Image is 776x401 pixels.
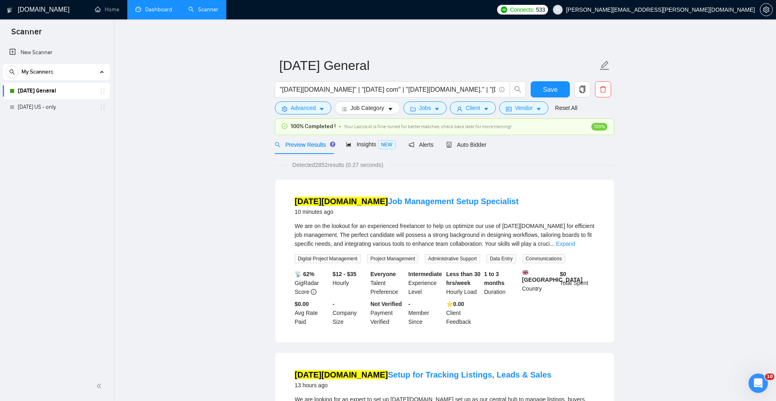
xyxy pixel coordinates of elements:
[521,270,559,296] div: Country
[95,6,119,13] a: homeHome
[555,103,577,112] a: Reset All
[18,99,95,115] a: [DATE] US - only
[499,87,504,92] span: info-circle
[333,301,335,307] b: -
[295,207,519,217] div: 10 minutes ago
[279,55,598,76] input: Scanner name...
[3,64,110,115] li: My Scanners
[280,84,496,95] input: Search Freelance Jobs...
[408,301,410,307] b: -
[311,289,316,295] span: info-circle
[523,254,565,263] span: Communications
[457,106,462,112] span: user
[765,374,774,380] span: 10
[575,86,590,93] span: copy
[446,141,486,148] span: Auto Bidder
[531,81,570,97] button: Save
[574,81,590,97] button: copy
[275,142,280,148] span: search
[556,241,575,247] a: Expand
[329,141,336,148] div: Tooltip anchor
[483,270,521,296] div: Duration
[515,103,533,112] span: Vendor
[466,103,480,112] span: Client
[346,141,395,148] span: Insights
[523,270,528,275] img: 🇬🇧
[295,197,388,206] mark: [DATE][DOMAIN_NAME]
[331,270,369,296] div: Hourly
[760,6,772,13] span: setting
[419,103,431,112] span: Jobs
[135,6,172,13] a: dashboardDashboard
[536,106,542,112] span: caret-down
[446,271,481,286] b: Less than 30 hrs/week
[295,380,551,390] div: 13 hours ago
[409,141,434,148] span: Alerts
[388,106,393,112] span: caret-down
[558,270,596,296] div: Total Spent
[295,222,595,248] div: We are on the lookout for an experienced freelancer to help us optimize our use of Monday.com for...
[287,160,389,169] span: Detected 2852 results (0.27 seconds)
[408,271,442,277] b: Intermediate
[506,106,512,112] span: idcard
[434,106,440,112] span: caret-down
[295,223,595,247] span: We are on the lookout for an experienced freelancer to help us optimize our use of [DATE][DOMAIN_...
[510,81,526,97] button: search
[333,271,356,277] b: $12 - $35
[369,300,407,326] div: Payment Verified
[510,86,525,93] span: search
[591,123,607,131] span: 100%
[749,374,768,393] iframe: Intercom live chat
[5,26,48,43] span: Scanner
[499,101,548,114] button: idcardVendorcaret-down
[560,271,566,277] b: $ 0
[295,370,388,379] mark: [DATE][DOMAIN_NAME]
[409,142,414,148] span: notification
[446,142,452,148] span: robot
[295,254,361,263] span: Digital Project Management
[275,101,331,114] button: settingAdvancedcaret-down
[410,106,416,112] span: folder
[291,103,316,112] span: Advanced
[522,270,583,283] b: [GEOGRAPHIC_DATA]
[536,5,545,14] span: 533
[407,270,445,296] div: Experience Level
[425,254,480,263] span: Administrative Support
[335,101,400,114] button: barsJob Categorycaret-down
[96,382,104,390] span: double-left
[188,6,218,13] a: searchScanner
[369,270,407,296] div: Talent Preference
[342,106,347,112] span: bars
[599,60,610,71] span: edit
[487,254,516,263] span: Data Entry
[6,69,18,75] span: search
[346,141,352,147] span: area-chart
[282,123,287,129] span: check-circle
[291,122,336,131] span: 100% Completed !
[445,300,483,326] div: Client Feedback
[295,370,551,379] a: [DATE][DOMAIN_NAME]Setup for Tracking Listings, Leads & Sales
[293,270,331,296] div: GigRadar Score
[9,44,103,61] a: New Scanner
[18,83,95,99] a: [DATE] General
[555,7,561,13] span: user
[371,301,402,307] b: Not Verified
[99,88,106,94] span: holder
[282,106,287,112] span: setting
[344,124,512,129] span: Your Laziza AI is fine-tuned for better matches, check back later for more training!
[595,86,611,93] span: delete
[403,101,447,114] button: folderJobscaret-down
[484,271,505,286] b: 1 to 3 months
[350,103,384,112] span: Job Category
[510,5,534,14] span: Connects:
[319,106,325,112] span: caret-down
[21,64,53,80] span: My Scanners
[99,104,106,110] span: holder
[293,300,331,326] div: Avg Rate Paid
[367,254,418,263] span: Project Management
[550,241,555,247] span: ...
[275,141,333,148] span: Preview Results
[760,3,773,16] button: setting
[446,301,464,307] b: ⭐️ 0.00
[6,65,19,78] button: search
